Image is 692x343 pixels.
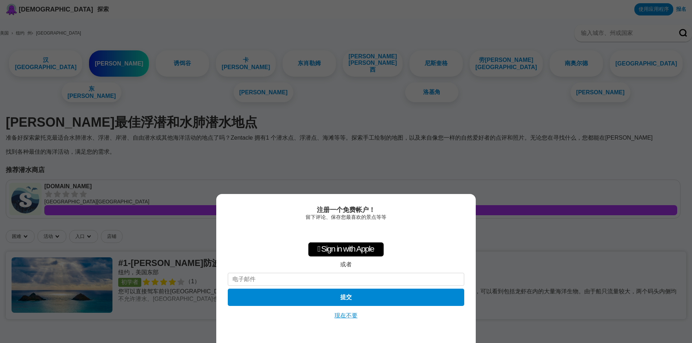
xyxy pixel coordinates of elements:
font: 或者 [340,261,352,267]
iframe: “使用Google账号登录”按钮 [307,224,385,240]
font: 提交 [340,294,352,300]
button: 提交 [228,289,464,306]
input: 电子邮件 [228,273,464,286]
font: 现在不要 [334,312,358,319]
div: 使用 Apple 登录 [308,242,384,257]
button: 现在不要 [332,312,360,320]
font: 留下评论、保存您最喜欢的景点等等 [306,214,386,220]
font: 注册一个免费帐户！ [317,206,375,213]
